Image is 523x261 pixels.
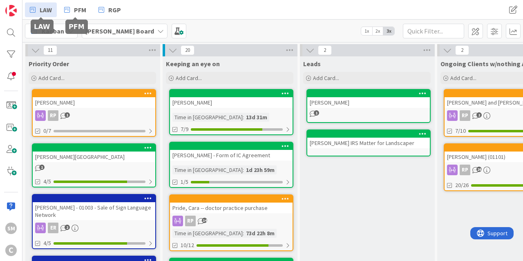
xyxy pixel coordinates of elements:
[313,74,339,82] span: Add Card...
[32,194,156,249] a: [PERSON_NAME] - 01003 - Sale of Sign Language NetworkER4/5
[40,5,52,15] span: LAW
[244,113,269,122] div: 13d 31m
[361,27,372,35] span: 1x
[403,24,464,38] input: Quick Filter...
[243,229,244,238] span: :
[108,5,121,15] span: RGP
[318,45,332,55] span: 2
[307,90,430,108] div: [PERSON_NAME]
[244,229,277,238] div: 73d 22h 8m
[476,112,482,118] span: 2
[170,203,293,213] div: Pride, Cara -- doctor practice purchase
[169,89,293,135] a: [PERSON_NAME]Time in [GEOGRAPHIC_DATA]:13d 31m7/9
[25,2,57,17] a: LAW
[48,223,58,233] div: ER
[243,165,244,174] span: :
[33,144,155,162] div: [PERSON_NAME][GEOGRAPHIC_DATA]
[181,178,188,186] span: 1/5
[455,45,469,55] span: 2
[244,165,277,174] div: 1d 23h 59m
[170,195,293,213] div: Pride, Cara -- doctor practice purchase
[43,177,51,186] span: 4/5
[455,127,466,135] span: 7/10
[5,223,17,234] div: SM
[181,45,194,55] span: 20
[460,110,470,121] div: RP
[43,127,51,135] span: 0/7
[43,45,57,55] span: 11
[243,113,244,122] span: :
[38,74,65,82] span: Add Card...
[476,167,482,172] span: 26
[65,225,70,230] span: 2
[170,150,293,161] div: [PERSON_NAME] - Form of IC Agreement
[181,241,194,250] span: 10/12
[172,229,243,238] div: Time in [GEOGRAPHIC_DATA]
[170,216,293,226] div: RP
[202,218,207,223] span: 14
[169,194,293,251] a: Pride, Cara -- doctor practice purchaseRPTime in [GEOGRAPHIC_DATA]:73d 22h 8m10/12
[307,97,430,108] div: [PERSON_NAME]
[176,74,202,82] span: Add Card...
[450,74,476,82] span: Add Card...
[306,89,431,123] a: [PERSON_NAME]
[314,110,319,116] span: 1
[17,1,37,11] span: Support
[460,165,470,175] div: RP
[48,110,58,121] div: RP
[307,130,430,148] div: [PERSON_NAME] IRS Matter for Landscaper
[170,90,293,108] div: [PERSON_NAME]
[32,143,156,187] a: [PERSON_NAME][GEOGRAPHIC_DATA]4/5
[33,110,155,121] div: RP
[59,2,91,17] a: PFM
[74,5,86,15] span: PFM
[185,216,196,226] div: RP
[43,239,51,248] span: 4/5
[33,90,155,108] div: [PERSON_NAME]
[69,23,85,31] h5: PFM
[33,223,155,233] div: ER
[33,152,155,162] div: [PERSON_NAME][GEOGRAPHIC_DATA]
[170,143,293,161] div: [PERSON_NAME] - Form of IC Agreement
[306,129,431,156] a: [PERSON_NAME] IRS Matter for Landscaper
[303,60,321,68] span: Leads
[372,27,383,35] span: 2x
[172,165,243,174] div: Time in [GEOGRAPHIC_DATA]
[85,27,154,35] b: [PERSON_NAME] Board
[307,138,430,148] div: [PERSON_NAME] IRS Matter for Landscaper
[65,112,70,118] span: 1
[383,27,394,35] span: 3x
[166,60,220,68] span: Keeping an eye on
[33,195,155,220] div: [PERSON_NAME] - 01003 - Sale of Sign Language Network
[29,60,69,68] span: Priority Order
[455,181,469,190] span: 20/26
[172,113,243,122] div: Time in [GEOGRAPHIC_DATA]
[33,202,155,220] div: [PERSON_NAME] - 01003 - Sale of Sign Language Network
[5,5,17,16] img: Visit kanbanzone.com
[39,165,45,170] span: 1
[181,125,188,134] span: 7/9
[34,23,50,31] h5: LAW
[5,245,17,256] div: C
[170,97,293,108] div: [PERSON_NAME]
[169,142,293,188] a: [PERSON_NAME] - Form of IC AgreementTime in [GEOGRAPHIC_DATA]:1d 23h 59m1/5
[33,97,155,108] div: [PERSON_NAME]
[94,2,126,17] a: RGP
[32,89,156,137] a: [PERSON_NAME]RP0/7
